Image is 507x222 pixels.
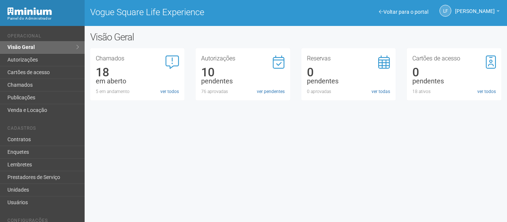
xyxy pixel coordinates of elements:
[307,69,390,76] div: 0
[201,78,285,85] div: pendentes
[439,5,451,17] a: LF
[201,56,285,62] h3: Autorizações
[96,78,179,85] div: em aberto
[7,33,79,41] li: Operacional
[257,88,285,95] a: ver pendentes
[96,69,179,76] div: 18
[412,78,496,85] div: pendentes
[96,56,179,62] h3: Chamados
[90,32,255,43] h2: Visão Geral
[379,9,428,15] a: Voltar para o portal
[307,56,390,62] h3: Reservas
[455,1,495,14] span: Letícia Florim
[7,126,79,133] li: Cadastros
[412,69,496,76] div: 0
[307,88,390,95] div: 0 aprovadas
[455,9,500,15] a: [PERSON_NAME]
[477,88,496,95] a: ver todos
[7,7,52,15] img: Minium
[201,88,285,95] div: 76 aprovadas
[372,88,390,95] a: ver todas
[412,56,496,62] h3: Cartões de acesso
[307,78,390,85] div: pendentes
[96,88,179,95] div: 5 em andamento
[412,88,496,95] div: 18 ativos
[201,69,285,76] div: 10
[160,88,179,95] a: ver todos
[90,7,290,17] h1: Vogue Square Life Experience
[7,15,79,22] div: Painel do Administrador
